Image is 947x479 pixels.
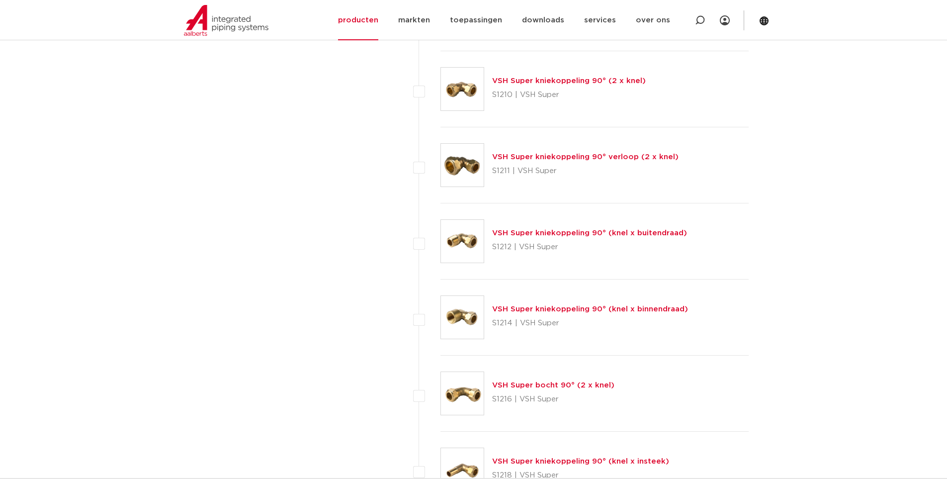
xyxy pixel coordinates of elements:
a: VSH Super kniekoppeling 90° (knel x buitendraad) [492,229,687,237]
a: VSH Super kniekoppeling 90° (knel x insteek) [492,458,669,465]
img: Thumbnail for VSH Super bocht 90° (2 x knel) [441,372,484,415]
img: Thumbnail for VSH Super kniekoppeling 90° (knel x binnendraad) [441,296,484,339]
img: Thumbnail for VSH Super kniekoppeling 90° (knel x buitendraad) [441,220,484,263]
a: VSH Super kniekoppeling 90° (knel x binnendraad) [492,305,688,313]
a: VSH Super kniekoppeling 90° verloop (2 x knel) [492,153,679,161]
img: Thumbnail for VSH Super kniekoppeling 90° (2 x knel) [441,68,484,110]
p: S1214 | VSH Super [492,315,688,331]
a: VSH Super kniekoppeling 90° (2 x knel) [492,77,646,85]
a: VSH Super bocht 90° (2 x knel) [492,382,614,389]
p: S1212 | VSH Super [492,239,687,255]
p: S1216 | VSH Super [492,391,614,407]
p: S1211 | VSH Super [492,163,679,179]
img: Thumbnail for VSH Super kniekoppeling 90° verloop (2 x knel) [441,144,484,187]
p: S1210 | VSH Super [492,87,646,103]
